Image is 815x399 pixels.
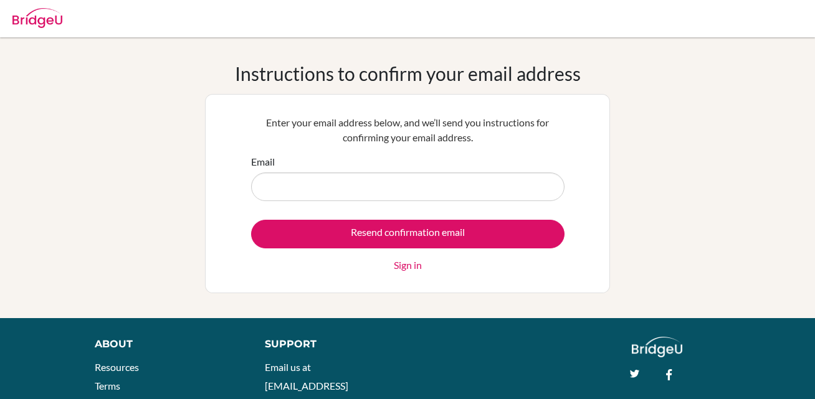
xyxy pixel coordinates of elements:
[394,258,422,273] a: Sign in
[12,8,62,28] img: Bridge-U
[235,62,581,85] h1: Instructions to confirm your email address
[95,380,120,392] a: Terms
[95,361,139,373] a: Resources
[632,337,682,357] img: logo_white@2x-f4f0deed5e89b7ecb1c2cc34c3e3d731f90f0f143d5ea2071677605dd97b5244.png
[251,220,565,248] input: Resend confirmation email
[265,337,395,352] div: Support
[251,154,275,169] label: Email
[251,115,565,145] p: Enter your email address below, and we’ll send you instructions for confirming your email address.
[95,337,237,352] div: About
